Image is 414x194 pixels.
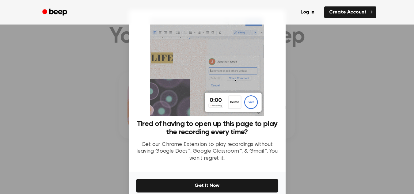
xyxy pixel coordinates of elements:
[324,6,376,18] a: Create Account
[150,17,264,116] img: Beep extension in action
[136,179,278,192] button: Get It Now
[38,6,73,18] a: Beep
[136,141,278,162] p: Get our Chrome Extension to play recordings without leaving Google Docs™, Google Classroom™, & Gm...
[294,5,321,19] a: Log in
[136,120,278,136] h3: Tired of having to open up this page to play the recording every time?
